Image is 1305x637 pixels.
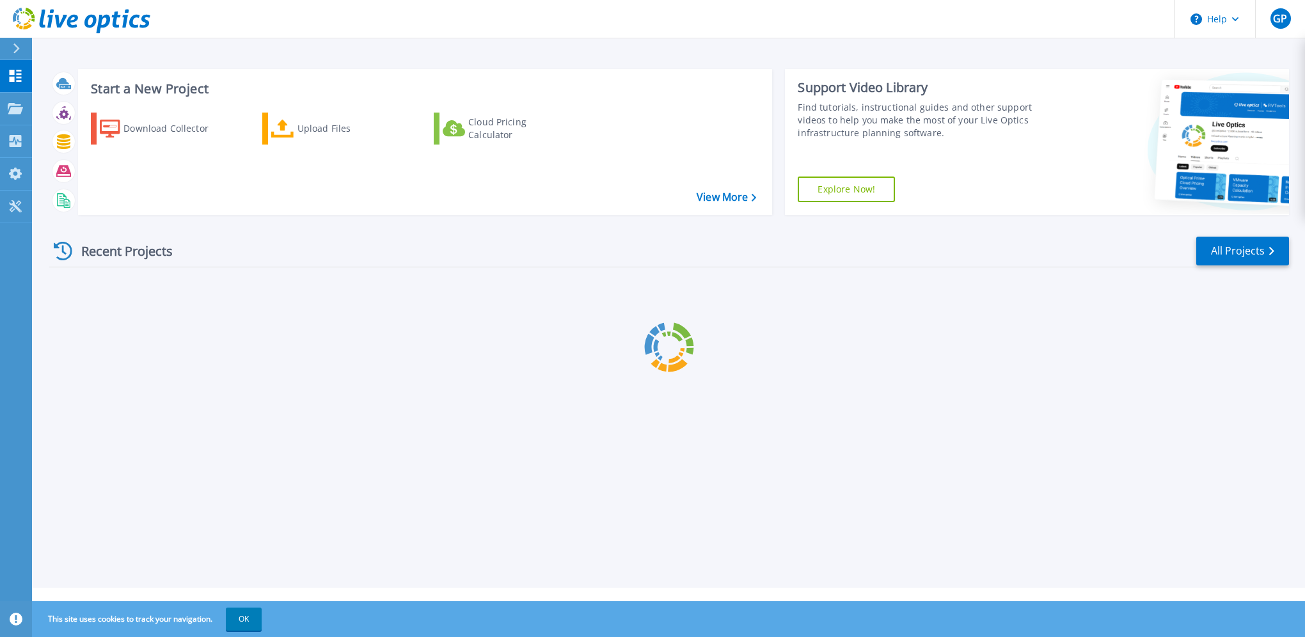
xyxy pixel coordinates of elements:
[1196,237,1289,265] a: All Projects
[123,116,226,141] div: Download Collector
[1273,13,1287,24] span: GP
[35,608,262,631] span: This site uses cookies to track your navigation.
[226,608,262,631] button: OK
[697,191,756,203] a: View More
[91,82,756,96] h3: Start a New Project
[297,116,400,141] div: Upload Files
[434,113,576,145] a: Cloud Pricing Calculator
[798,177,895,202] a: Explore Now!
[49,235,190,267] div: Recent Projects
[91,113,233,145] a: Download Collector
[798,79,1056,96] div: Support Video Library
[262,113,405,145] a: Upload Files
[798,101,1056,139] div: Find tutorials, instructional guides and other support videos to help you make the most of your L...
[468,116,571,141] div: Cloud Pricing Calculator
